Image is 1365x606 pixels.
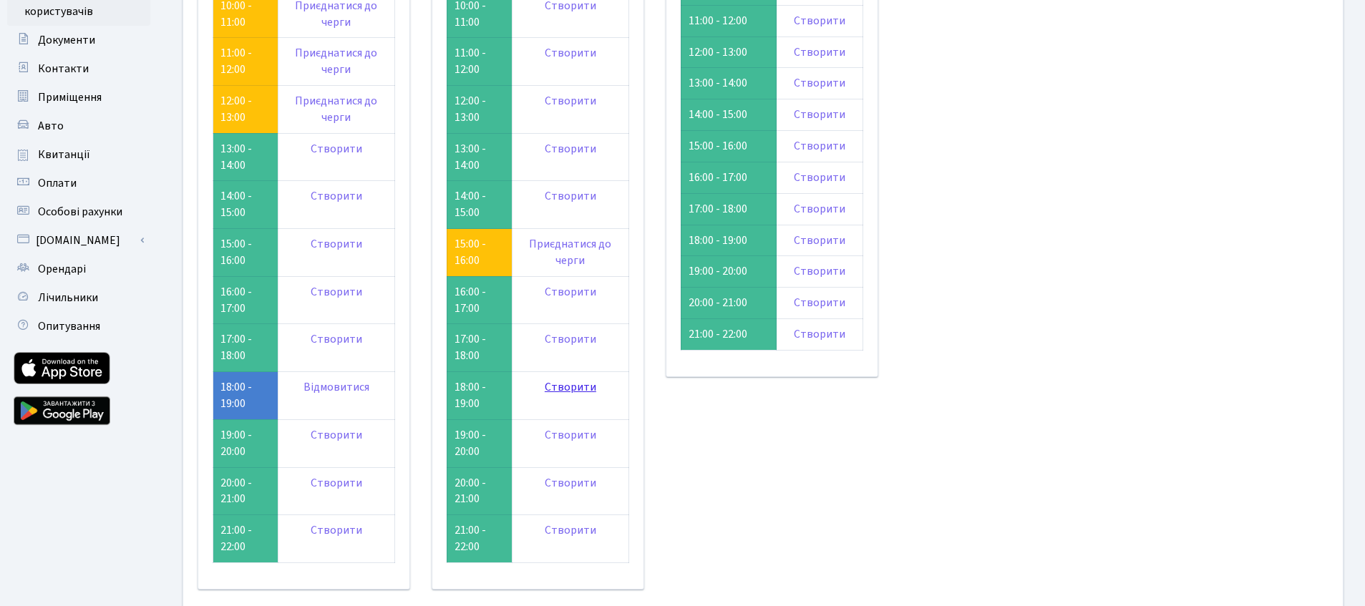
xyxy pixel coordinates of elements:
td: 19:00 - 20:00 [447,419,512,467]
a: Документи [7,26,150,54]
a: 12:00 - 13:00 [220,93,252,125]
td: 21:00 - 22:00 [681,319,776,351]
span: Оплати [38,175,77,191]
td: 12:00 - 13:00 [447,86,512,134]
td: 13:00 - 14:00 [447,133,512,181]
a: Створити [545,45,596,61]
td: 14:00 - 15:00 [681,99,776,131]
a: Створити [545,93,596,109]
span: Особові рахунки [38,204,122,220]
a: Створити [794,75,845,91]
td: 20:00 - 21:00 [213,467,278,515]
a: Створити [311,284,362,300]
a: Створити [794,326,845,342]
td: 20:00 - 21:00 [681,288,776,319]
td: 16:00 - 17:00 [681,162,776,193]
a: Особові рахунки [7,197,150,226]
a: [DOMAIN_NAME] [7,226,150,255]
td: 14:00 - 15:00 [213,181,278,229]
a: 18:00 - 19:00 [220,379,252,411]
a: Створити [545,522,596,538]
a: Створити [794,138,845,154]
a: Створити [794,107,845,122]
a: Створити [311,236,362,252]
td: 13:00 - 14:00 [681,68,776,99]
span: Лічильники [38,290,98,306]
a: Авто [7,112,150,140]
a: Приміщення [7,83,150,112]
td: 14:00 - 15:00 [447,181,512,229]
a: Створити [794,13,845,29]
td: 11:00 - 12:00 [447,38,512,86]
td: 16:00 - 17:00 [213,276,278,324]
a: Створити [794,233,845,248]
a: Приєднатися до черги [295,45,377,77]
td: 17:00 - 18:00 [681,193,776,225]
td: 12:00 - 13:00 [681,36,776,68]
a: Створити [545,475,596,491]
a: Створити [545,427,596,443]
a: 11:00 - 12:00 [220,45,252,77]
a: Створити [311,522,362,538]
td: 20:00 - 21:00 [447,467,512,515]
td: 11:00 - 12:00 [681,5,776,36]
a: Відмовитися [303,379,369,395]
a: Лічильники [7,283,150,312]
td: 17:00 - 18:00 [213,324,278,372]
a: Створити [794,170,845,185]
a: Створити [794,263,845,279]
span: Контакти [38,61,89,77]
td: 15:00 - 16:00 [213,229,278,277]
td: 21:00 - 22:00 [213,515,278,563]
span: Квитанції [38,147,90,162]
td: 18:00 - 19:00 [681,225,776,256]
a: Створити [794,201,845,217]
a: Опитування [7,312,150,341]
a: Створити [545,141,596,157]
a: Створити [545,331,596,347]
a: Створити [311,475,362,491]
td: 19:00 - 20:00 [213,419,278,467]
td: 16:00 - 17:00 [447,276,512,324]
td: 15:00 - 16:00 [681,131,776,162]
a: Створити [311,331,362,347]
a: Приєднатися до черги [295,93,377,125]
td: 13:00 - 14:00 [213,133,278,181]
a: 15:00 - 16:00 [455,236,486,268]
a: Орендарі [7,255,150,283]
a: Створити [545,188,596,204]
span: Документи [38,32,95,48]
a: Створити [794,44,845,60]
a: Створити [311,141,362,157]
a: Створити [311,427,362,443]
td: 21:00 - 22:00 [447,515,512,563]
td: 17:00 - 18:00 [447,324,512,372]
td: 18:00 - 19:00 [447,372,512,420]
a: Контакти [7,54,150,83]
a: Оплати [7,169,150,197]
span: Приміщення [38,89,102,105]
span: Авто [38,118,64,134]
a: Створити [311,188,362,204]
a: Створити [545,379,596,395]
span: Орендарі [38,261,86,277]
a: Приєднатися до черги [529,236,611,268]
a: Створити [794,295,845,311]
span: Опитування [38,318,100,334]
td: 19:00 - 20:00 [681,256,776,288]
a: Квитанції [7,140,150,169]
a: Створити [545,284,596,300]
